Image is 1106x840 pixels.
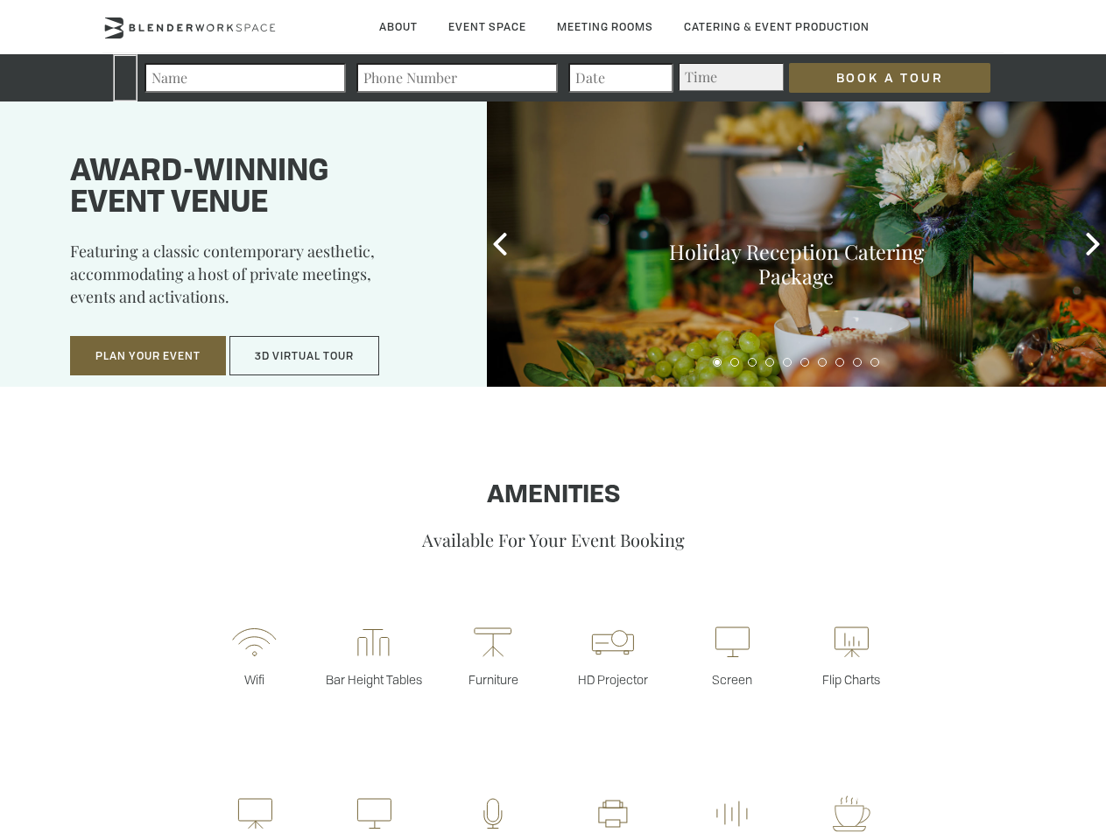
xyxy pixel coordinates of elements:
[70,157,443,220] h1: Award-winning event venue
[433,671,553,688] p: Furniture
[792,671,911,688] p: Flip Charts
[55,482,1051,510] h1: Amenities
[194,671,313,688] p: Wifi
[669,238,924,290] a: Holiday Reception Catering Package
[314,671,433,688] p: Bar Height Tables
[356,63,558,93] input: Phone Number
[229,336,379,376] button: 3D Virtual Tour
[144,63,346,93] input: Name
[70,336,226,376] button: Plan Your Event
[55,528,1051,551] p: Available For Your Event Booking
[789,63,990,93] input: Book a Tour
[70,240,443,320] p: Featuring a classic contemporary aesthetic, accommodating a host of private meetings, events and ...
[673,671,792,688] p: Screen
[553,671,673,688] p: HD Projector
[568,63,673,93] input: Date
